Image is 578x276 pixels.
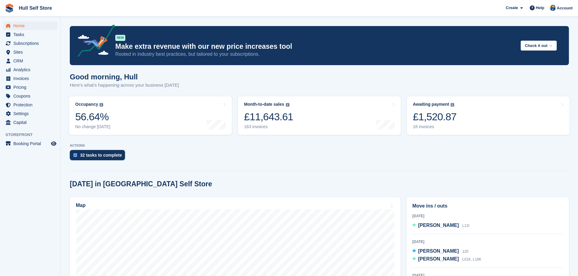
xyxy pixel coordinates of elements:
[412,255,481,263] a: [PERSON_NAME] L01K, L18K
[418,248,459,254] span: [PERSON_NAME]
[412,239,563,244] div: [DATE]
[13,30,50,39] span: Tasks
[5,4,14,13] img: stora-icon-8386f47178a22dfd0bd8f6a31ec36ba5ce8667c1dd55bd0f319d3a0aa187defe.svg
[413,102,449,107] div: Awaiting payment
[80,153,122,158] div: 32 tasks to complete
[557,5,573,11] span: Account
[13,48,50,56] span: Sites
[244,124,293,129] div: 163 invoices
[13,74,50,83] span: Invoices
[3,118,57,127] a: menu
[115,51,516,58] p: Rooted in industry best practices, but tailored to your subscriptions.
[462,257,482,261] span: L01K, L18K
[3,57,57,65] a: menu
[413,111,457,123] div: £1,520.87
[412,202,563,210] h2: Move ins / outs
[115,42,516,51] p: Make extra revenue with our new price increases tool
[412,222,469,230] a: [PERSON_NAME] L12I
[3,83,57,91] a: menu
[13,109,50,118] span: Settings
[13,83,50,91] span: Pricing
[75,124,110,129] div: No change [DATE]
[13,22,50,30] span: Home
[73,153,77,157] img: task-75834270c22a3079a89374b754ae025e5fb1db73e45f91037f5363f120a921f8.svg
[462,224,469,228] span: L12I
[3,74,57,83] a: menu
[3,109,57,118] a: menu
[3,22,57,30] a: menu
[70,82,179,89] p: Here's what's happening across your business [DATE]
[521,41,557,51] button: Check it out →
[75,102,98,107] div: Occupancy
[418,223,459,228] span: [PERSON_NAME]
[412,213,563,219] div: [DATE]
[506,5,518,11] span: Create
[407,96,570,135] a: Awaiting payment £1,520.87 18 invoices
[13,65,50,74] span: Analytics
[412,248,468,255] a: [PERSON_NAME] 120
[286,103,289,107] img: icon-info-grey-7440780725fd019a000dd9b08b2336e03edf1995a4989e88bcd33f0948082b44.svg
[13,39,50,48] span: Subscriptions
[462,249,468,254] span: 120
[100,103,103,107] img: icon-info-grey-7440780725fd019a000dd9b08b2336e03edf1995a4989e88bcd33f0948082b44.svg
[3,39,57,48] a: menu
[550,5,556,11] img: Hull Self Store
[13,57,50,65] span: CRM
[413,124,457,129] div: 18 invoices
[70,73,179,81] h1: Good morning, Hull
[70,150,128,163] a: 32 tasks to complete
[238,96,401,135] a: Month-to-date sales £11,643.61 163 invoices
[3,101,57,109] a: menu
[70,180,212,188] h2: [DATE] in [GEOGRAPHIC_DATA] Self Store
[418,256,459,261] span: [PERSON_NAME]
[3,30,57,39] a: menu
[13,139,50,148] span: Booking Portal
[50,140,57,147] a: Preview store
[115,35,125,41] div: NEW
[3,92,57,100] a: menu
[76,203,86,208] h2: Map
[3,139,57,148] a: menu
[69,96,232,135] a: Occupancy 56.64% No change [DATE]
[13,92,50,100] span: Coupons
[73,25,115,59] img: price-adjustments-announcement-icon-8257ccfd72463d97f412b2fc003d46551f7dbcb40ab6d574587a9cd5c0d94...
[75,111,110,123] div: 56.64%
[536,5,544,11] span: Help
[70,144,569,148] p: ACTIONS
[5,132,60,138] span: Storefront
[13,118,50,127] span: Capital
[16,3,54,13] a: Hull Self Store
[3,65,57,74] a: menu
[244,102,284,107] div: Month-to-date sales
[13,101,50,109] span: Protection
[3,48,57,56] a: menu
[244,111,293,123] div: £11,643.61
[451,103,454,107] img: icon-info-grey-7440780725fd019a000dd9b08b2336e03edf1995a4989e88bcd33f0948082b44.svg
